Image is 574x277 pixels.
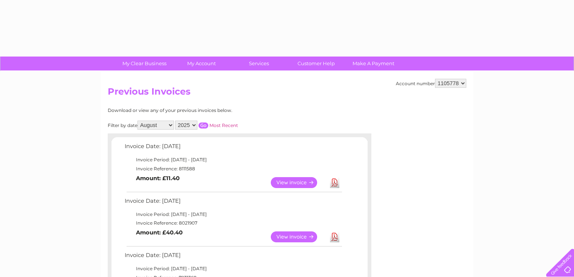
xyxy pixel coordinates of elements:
a: View [271,231,326,242]
a: Download [330,177,339,188]
a: Services [228,57,290,70]
div: Download or view any of your previous invoices below. [108,108,305,113]
a: View [271,177,326,188]
div: Account number [396,79,466,88]
a: My Account [171,57,233,70]
td: Invoice Period: [DATE] - [DATE] [123,210,343,219]
td: Invoice Period: [DATE] - [DATE] [123,155,343,164]
td: Invoice Date: [DATE] [123,196,343,210]
td: Invoice Period: [DATE] - [DATE] [123,264,343,273]
td: Invoice Reference: 8021907 [123,219,343,228]
b: Amount: £11.40 [136,175,180,182]
a: Download [330,231,339,242]
b: Amount: £40.40 [136,229,183,236]
a: Make A Payment [342,57,405,70]
div: Filter by date [108,121,305,130]
h2: Previous Invoices [108,86,466,101]
a: Most Recent [209,122,238,128]
td: Invoice Date: [DATE] [123,250,343,264]
td: Invoice Date: [DATE] [123,141,343,155]
td: Invoice Reference: 8111588 [123,164,343,173]
a: Customer Help [285,57,347,70]
a: My Clear Business [113,57,176,70]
